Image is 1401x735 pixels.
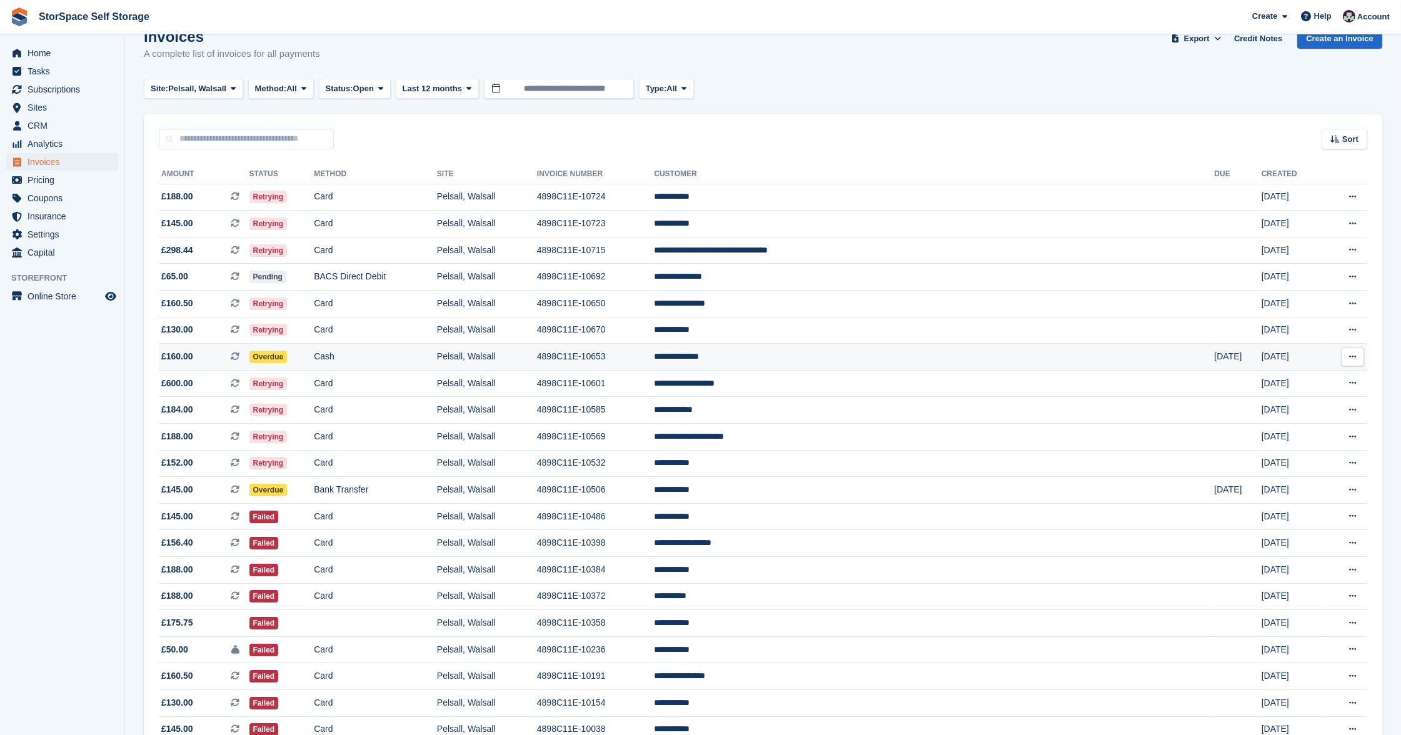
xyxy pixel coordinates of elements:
[314,370,437,397] td: Card
[6,44,118,62] a: menu
[161,589,193,602] span: £188.00
[249,164,314,184] th: Status
[255,82,287,95] span: Method:
[6,81,118,98] a: menu
[1262,291,1323,317] td: [DATE]
[1262,184,1323,211] td: [DATE]
[6,226,118,243] a: menu
[537,583,655,610] td: 4898C11E-10372
[28,189,103,207] span: Coupons
[249,644,279,656] span: Failed
[314,184,437,211] td: Card
[249,377,288,390] span: Retrying
[103,289,118,304] a: Preview store
[1262,663,1323,690] td: [DATE]
[1215,164,1262,184] th: Due
[249,217,288,230] span: Retrying
[1262,530,1323,557] td: [DATE]
[1262,344,1323,371] td: [DATE]
[1184,32,1210,45] span: Export
[286,82,297,95] span: All
[28,171,103,189] span: Pricing
[161,323,193,336] span: £130.00
[537,184,655,211] td: 4898C11E-10724
[326,82,353,95] span: Status:
[249,297,288,310] span: Retrying
[151,82,168,95] span: Site:
[1229,28,1287,49] a: Credit Notes
[249,670,279,682] span: Failed
[161,669,193,682] span: £160.50
[437,636,537,663] td: Pelsall, Walsall
[314,557,437,584] td: Card
[1262,424,1323,451] td: [DATE]
[6,244,118,261] a: menu
[248,79,314,99] button: Method: All
[6,287,118,305] a: menu
[249,191,288,203] span: Retrying
[537,450,655,477] td: 4898C11E-10532
[314,530,437,557] td: Card
[1262,370,1323,397] td: [DATE]
[1252,10,1277,22] span: Create
[314,397,437,424] td: Card
[314,424,437,451] td: Card
[6,153,118,171] a: menu
[28,226,103,243] span: Settings
[28,287,103,305] span: Online Store
[314,264,437,291] td: BACS Direct Debit
[161,350,193,363] span: £160.00
[314,503,437,530] td: Card
[314,663,437,690] td: Card
[34,6,154,27] a: StorSpace Self Storage
[437,184,537,211] td: Pelsall, Walsall
[161,244,193,257] span: £298.44
[28,44,103,62] span: Home
[1262,477,1323,504] td: [DATE]
[1314,10,1332,22] span: Help
[537,211,655,237] td: 4898C11E-10723
[6,189,118,207] a: menu
[537,610,655,637] td: 4898C11E-10358
[249,324,288,336] span: Retrying
[1262,317,1323,344] td: [DATE]
[1262,636,1323,663] td: [DATE]
[249,590,279,602] span: Failed
[437,610,537,637] td: Pelsall, Walsall
[1262,237,1323,264] td: [DATE]
[1262,211,1323,237] td: [DATE]
[314,344,437,371] td: Cash
[1169,28,1224,49] button: Export
[314,636,437,663] td: Card
[28,117,103,134] span: CRM
[314,583,437,610] td: Card
[353,82,374,95] span: Open
[161,190,193,203] span: £188.00
[249,404,288,416] span: Retrying
[666,82,677,95] span: All
[161,536,193,549] span: £156.40
[314,317,437,344] td: Card
[144,47,320,61] p: A complete list of invoices for all payments
[161,403,193,416] span: £184.00
[161,217,193,230] span: £145.00
[28,153,103,171] span: Invoices
[6,99,118,116] a: menu
[144,28,320,45] h1: Invoices
[437,317,537,344] td: Pelsall, Walsall
[537,344,655,371] td: 4898C11E-10653
[249,431,288,443] span: Retrying
[28,244,103,261] span: Capital
[161,643,188,656] span: £50.00
[437,424,537,451] td: Pelsall, Walsall
[537,689,655,716] td: 4898C11E-10154
[161,696,193,709] span: £130.00
[1262,450,1323,477] td: [DATE]
[249,351,288,363] span: Overdue
[1262,689,1323,716] td: [DATE]
[437,477,537,504] td: Pelsall, Walsall
[537,663,655,690] td: 4898C11E-10191
[249,484,288,496] span: Overdue
[537,397,655,424] td: 4898C11E-10585
[319,79,391,99] button: Status: Open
